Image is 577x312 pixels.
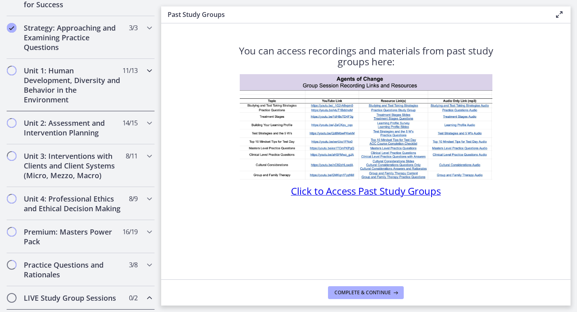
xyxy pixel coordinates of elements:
[24,118,122,137] h2: Unit 2: Assessment and Intervention Planning
[129,260,137,270] span: 3 / 8
[24,260,122,279] h2: Practice Questions and Rationales
[291,184,441,198] span: Click to Access Past Study Groups
[126,151,137,161] span: 8 / 11
[24,151,122,180] h2: Unit 3: Interventions with Clients and Client Systems (Micro, Mezzo, Macro)
[122,227,137,237] span: 16 / 19
[291,188,441,197] a: Click to Access Past Study Groups
[328,286,404,299] button: Complete & continue
[24,227,122,246] h2: Premium: Masters Power Pack
[334,289,391,296] span: Complete & continue
[7,23,17,33] i: Completed
[239,44,493,68] span: You can access recordings and materials from past study groups here:
[24,66,122,104] h2: Unit 1: Human Development, Diversity and Behavior in the Environment
[122,66,137,75] span: 11 / 13
[168,10,542,19] h3: Past Study Groups
[24,293,122,303] h2: LIVE Study Group Sessions
[122,118,137,128] span: 14 / 15
[129,194,137,204] span: 8 / 9
[240,74,492,180] img: 1734296146716.jpeg
[24,23,122,52] h2: Strategy: Approaching and Examining Practice Questions
[24,194,122,213] h2: Unit 4: Professional Ethics and Ethical Decision Making
[129,293,137,303] span: 0 / 2
[129,23,137,33] span: 3 / 3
